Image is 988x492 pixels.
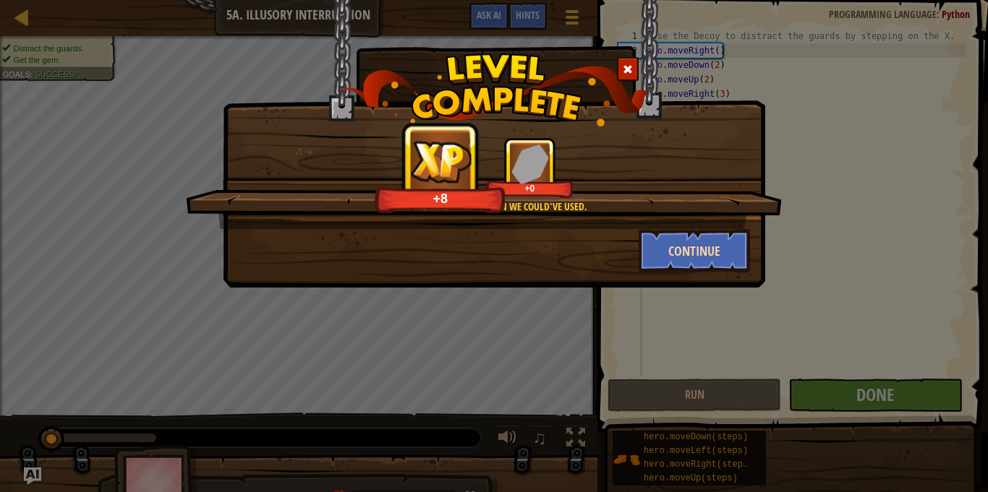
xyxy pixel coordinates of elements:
div: +0 [489,183,571,194]
div: Exactly the kind of diversion we could've used. [255,199,711,214]
img: level_complete.png [339,53,650,126]
img: reward_icon_gems.png [511,144,549,184]
div: +8 [379,190,502,207]
button: Continue [639,229,751,272]
img: reward_icon_xp.png [406,137,477,186]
